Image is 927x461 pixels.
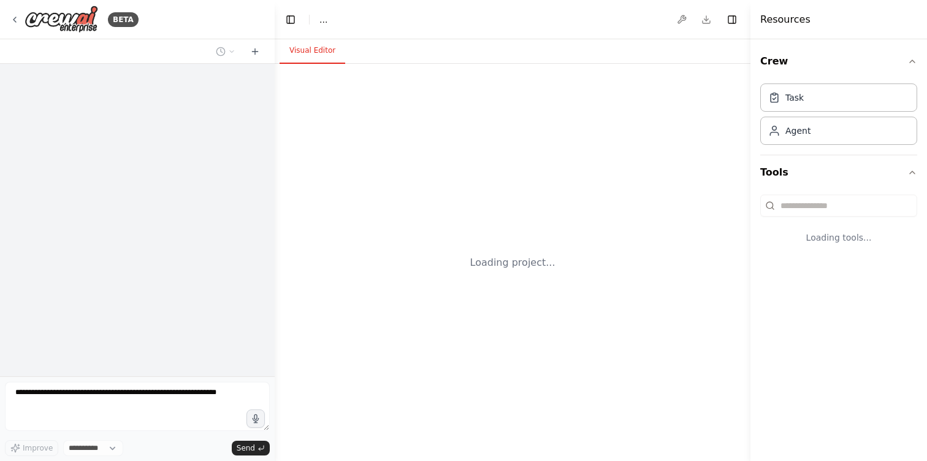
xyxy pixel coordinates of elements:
[108,12,139,27] div: BETA
[760,155,917,190] button: Tools
[245,44,265,59] button: Start a new chat
[211,44,240,59] button: Switch to previous chat
[319,14,327,26] nav: breadcrumb
[470,255,555,270] div: Loading project...
[785,125,811,137] div: Agent
[280,38,345,64] button: Visual Editor
[760,79,917,155] div: Crew
[25,6,98,33] img: Logo
[760,44,917,79] button: Crew
[760,190,917,263] div: Tools
[246,409,265,428] button: Click to speak your automation idea
[5,440,58,456] button: Improve
[760,222,917,254] div: Loading tools...
[785,91,804,104] div: Task
[23,443,53,453] span: Improve
[723,11,741,28] button: Hide right sidebar
[282,11,299,28] button: Hide left sidebar
[319,14,327,26] span: ...
[232,441,270,455] button: Send
[760,12,811,27] h4: Resources
[237,443,255,453] span: Send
